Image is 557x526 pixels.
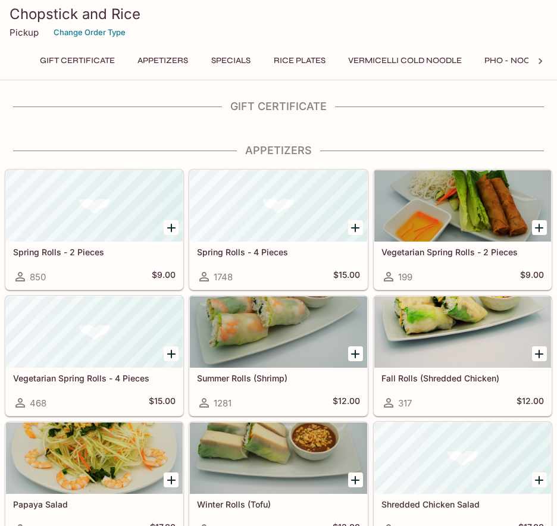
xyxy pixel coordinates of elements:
h5: $9.00 [152,270,176,284]
div: Summer Rolls (Shrimp) [190,296,367,368]
h5: Papaya Salad [13,499,176,509]
h4: Gift Certificate [5,100,552,113]
button: Add Spring Rolls - 2 Pieces [164,220,179,235]
p: Pickup [10,27,39,38]
span: 317 [398,397,412,409]
span: 1748 [214,271,233,283]
div: Shredded Chicken Salad [374,422,551,494]
button: Change Order Type [48,23,131,42]
button: Add Summer Rolls (Shrimp) [348,346,363,361]
button: Appetizers [131,52,195,69]
span: 468 [30,397,46,409]
a: Summer Rolls (Shrimp)1281$12.00 [189,296,367,416]
div: Papaya Salad [6,422,183,494]
a: Vegetarian Spring Rolls - 4 Pieces468$15.00 [5,296,183,416]
div: Fall Rolls (Shredded Chicken) [374,296,551,368]
button: Add Vegetarian Spring Rolls - 2 Pieces [532,220,547,235]
a: Fall Rolls (Shredded Chicken)317$12.00 [374,296,552,416]
h3: Chopstick and Rice [10,5,547,23]
h5: Spring Rolls - 2 Pieces [13,247,176,257]
button: Vermicelli Cold Noodle [342,52,468,69]
h5: $15.00 [333,270,360,284]
span: 1281 [214,397,231,409]
a: Spring Rolls - 2 Pieces850$9.00 [5,170,183,290]
a: Vegetarian Spring Rolls - 2 Pieces199$9.00 [374,170,552,290]
h5: $9.00 [520,270,544,284]
h5: $12.00 [333,396,360,410]
button: Add Spring Rolls - 4 Pieces [348,220,363,235]
button: Specials [204,52,258,69]
button: Add Shredded Chicken Salad [532,472,547,487]
h4: Appetizers [5,144,552,157]
h5: Summer Rolls (Shrimp) [197,373,359,383]
span: 850 [30,271,46,283]
div: Spring Rolls - 2 Pieces [6,170,183,242]
button: Add Fall Rolls (Shredded Chicken) [532,346,547,361]
h5: Spring Rolls - 4 Pieces [197,247,359,257]
div: Winter Rolls (Tofu) [190,422,367,494]
a: Spring Rolls - 4 Pieces1748$15.00 [189,170,367,290]
h5: Vegetarian Spring Rolls - 2 Pieces [381,247,544,257]
h5: Fall Rolls (Shredded Chicken) [381,373,544,383]
div: Spring Rolls - 4 Pieces [190,170,367,242]
h5: $15.00 [149,396,176,410]
button: Add Winter Rolls (Tofu) [348,472,363,487]
h5: Vegetarian Spring Rolls - 4 Pieces [13,373,176,383]
div: Vegetarian Spring Rolls - 2 Pieces [374,170,551,242]
span: 199 [398,271,412,283]
h5: Winter Rolls (Tofu) [197,499,359,509]
button: Add Papaya Salad [164,472,179,487]
h5: $12.00 [517,396,544,410]
button: Rice Plates [267,52,332,69]
button: Add Vegetarian Spring Rolls - 4 Pieces [164,346,179,361]
button: Gift Certificate [33,52,121,69]
div: Vegetarian Spring Rolls - 4 Pieces [6,296,183,368]
h5: Shredded Chicken Salad [381,499,544,509]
